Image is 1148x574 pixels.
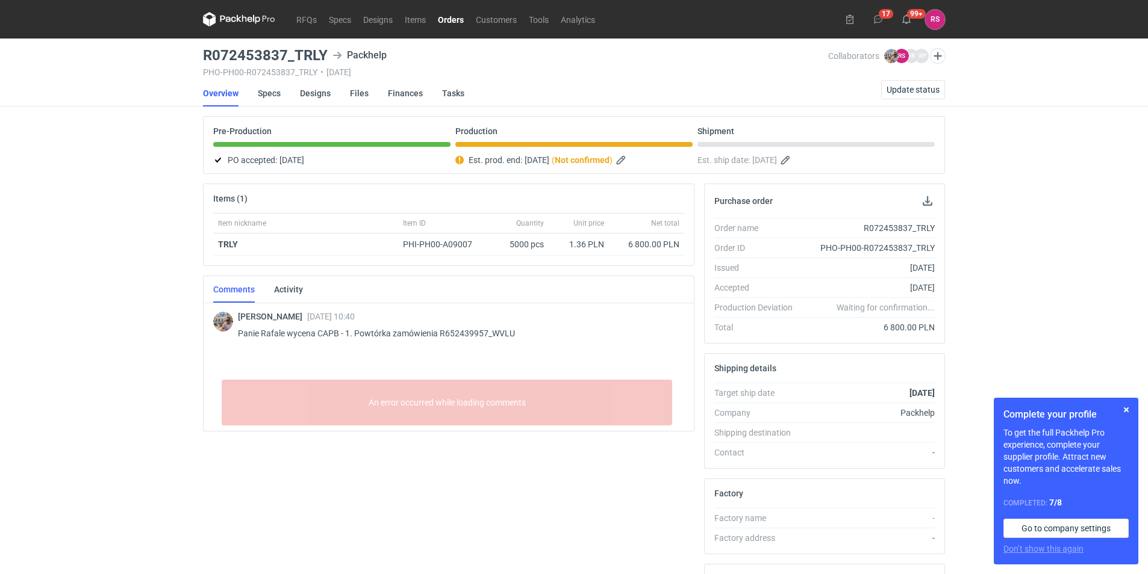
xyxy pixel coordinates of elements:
div: [DATE] [802,282,935,294]
a: Overview [203,80,239,106]
div: Rafał Stani [925,10,945,29]
strong: TRLY [218,239,238,249]
button: RS [925,10,945,29]
a: Designs [300,80,331,106]
img: Michał Palasek [884,49,899,63]
div: Production Deviation [714,301,802,313]
div: Contact [714,446,802,458]
div: Target ship date [714,387,802,399]
button: 17 [869,10,888,29]
div: Est. ship date: [697,153,935,167]
span: [DATE] [525,153,549,167]
div: [DATE] [802,262,935,274]
div: PHO-PH00-R072453837_TRLY [DATE] [203,67,828,77]
div: PO accepted: [213,153,451,167]
p: Pre-Production [213,126,272,136]
em: Waiting for confirmation... [837,301,935,313]
button: Edit collaborators [930,48,946,64]
img: Michał Palasek [213,312,233,332]
span: Net total [651,218,679,228]
h1: Complete your profile [1003,407,1129,422]
div: Total [714,321,802,333]
div: Completed: [1003,496,1129,509]
a: Specs [323,12,357,26]
em: ( [552,155,555,165]
button: Update status [881,80,945,99]
a: Analytics [555,12,601,26]
h2: Items (1) [213,194,248,203]
div: 1.36 PLN [554,238,604,250]
a: RFQs [290,12,323,26]
h3: R072453837_TRLY [203,48,328,63]
strong: Not confirmed [555,155,610,165]
div: PHO-PH00-R072453837_TRLY [802,242,935,254]
span: Update status [887,85,940,94]
em: ) [610,155,613,165]
figcaption: MP [914,49,929,63]
div: Packhelp [802,407,935,419]
span: [DATE] [752,153,777,167]
div: Est. prod. end: [455,153,693,167]
span: Unit price [573,218,604,228]
a: Activity [274,276,303,303]
a: Designs [357,12,399,26]
div: 6 800.00 PLN [802,321,935,333]
a: Finances [388,80,423,106]
div: Issued [714,262,802,274]
div: Company [714,407,802,419]
p: Production [455,126,498,136]
div: - [802,532,935,544]
a: Comments [213,276,255,303]
span: [DATE] 10:40 [307,312,355,321]
svg: Packhelp Pro [203,12,275,26]
p: Panie Rafale wycena CAPB - 1. Powtórka zamówienia R652439957_WVLU [238,326,675,341]
strong: [DATE] [909,388,935,398]
div: - [802,446,935,458]
button: Download PO [920,194,935,208]
figcaption: JB [904,49,919,63]
a: Orders [432,12,470,26]
strong: 7 / 8 [1049,498,1062,507]
a: Tools [523,12,555,26]
a: Customers [470,12,523,26]
button: 99+ [897,10,916,29]
a: Items [399,12,432,26]
a: Files [350,80,369,106]
span: • [320,67,323,77]
span: [PERSON_NAME] [238,312,307,321]
span: Item nickname [218,218,266,228]
button: Edit estimated shipping date [779,153,794,167]
h2: Shipping details [714,363,776,373]
h2: Purchase order [714,196,773,206]
figcaption: RS [894,49,909,63]
div: PHI-PH00-A09007 [403,238,484,250]
h2: Factory [714,489,743,498]
button: Edit estimated production end date [615,153,629,167]
div: - [802,512,935,524]
div: Order name [714,222,802,234]
p: Shipment [697,126,734,136]
a: Tasks [442,80,464,106]
span: Item ID [403,218,426,228]
div: Factory name [714,512,802,524]
div: Accepted [714,282,802,294]
a: Go to company settings [1003,519,1129,538]
div: Factory address [714,532,802,544]
p: To get the full Packhelp Pro experience, complete your supplier profile. Attract new customers an... [1003,427,1129,487]
span: Collaborators [828,51,879,61]
div: An error occurred while loading comments [222,380,672,425]
div: Shipping destination [714,427,802,439]
div: 6 800.00 PLN [614,238,679,250]
span: [DATE] [279,153,304,167]
button: Skip for now [1119,403,1134,417]
button: Don’t show this again [1003,543,1084,555]
div: Packhelp [332,48,387,63]
span: Quantity [516,218,544,228]
div: 5000 pcs [488,233,549,256]
div: R072453837_TRLY [802,222,935,234]
div: Order ID [714,242,802,254]
a: Specs [258,80,281,106]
